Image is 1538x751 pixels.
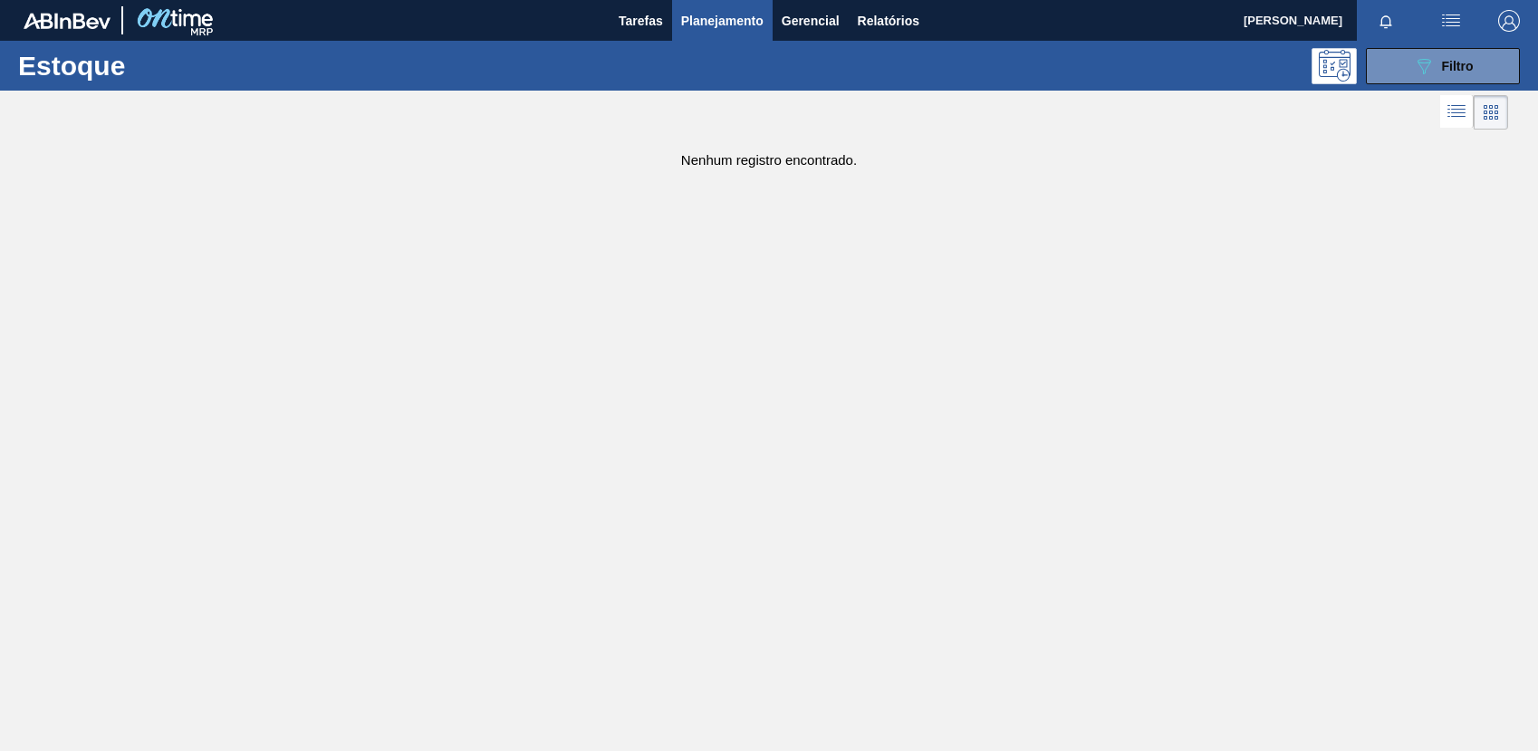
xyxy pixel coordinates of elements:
[681,10,764,32] span: Planejamento
[1366,48,1520,84] button: Filtro
[1442,59,1474,73] span: Filtro
[1357,8,1415,34] button: Notificações
[1474,95,1508,130] div: Visão em Cards
[24,13,111,29] img: TNhmsLtSVTkK8tSr43FrP2fwEKptu5GPRR3wAAAABJRU5ErkJggg==
[1440,10,1462,32] img: userActions
[18,55,284,76] h1: Estoque
[1440,95,1474,130] div: Visão em Lista
[1312,48,1357,84] div: Pogramando: nenhum usuário selecionado
[619,10,663,32] span: Tarefas
[782,10,840,32] span: Gerencial
[1498,10,1520,32] img: Logout
[858,10,919,32] span: Relatórios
